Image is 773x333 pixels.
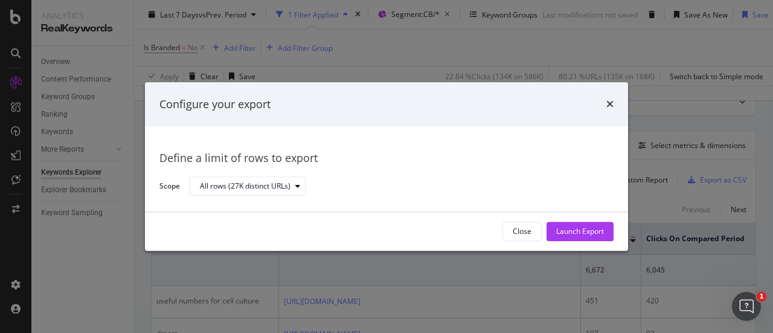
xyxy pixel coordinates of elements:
[159,181,180,194] label: Scope
[606,97,614,112] div: times
[190,177,306,196] button: All rows (27K distinct URLs)
[159,151,614,167] div: Define a limit of rows to export
[502,222,542,241] button: Close
[556,227,604,237] div: Launch Export
[732,292,761,321] iframe: Intercom live chat
[513,227,531,237] div: Close
[145,82,628,251] div: modal
[159,97,271,112] div: Configure your export
[757,292,766,302] span: 1
[547,222,614,241] button: Launch Export
[200,183,290,190] div: All rows (27K distinct URLs)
